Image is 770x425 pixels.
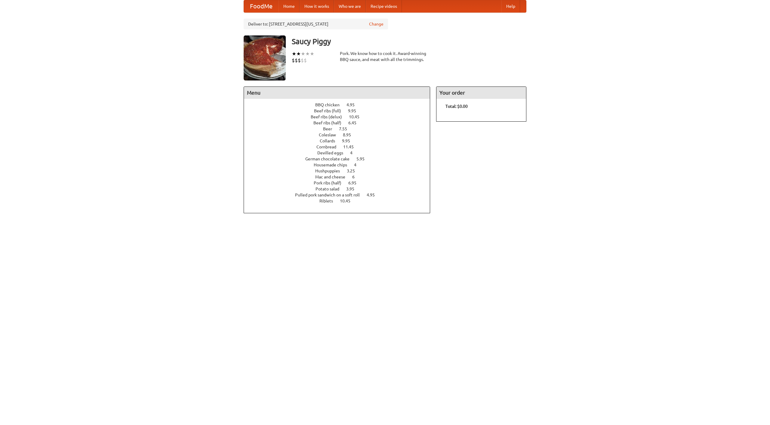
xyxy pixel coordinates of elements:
span: 7.55 [339,126,353,131]
a: Help [501,0,520,12]
span: Collards [320,138,341,143]
span: Coleslaw [319,132,342,137]
span: 10.45 [349,114,365,119]
li: ★ [305,50,310,57]
span: Potato salad [316,187,345,191]
span: Housemade chips [314,162,353,167]
span: Hushpuppies [315,168,346,173]
a: Who we are [334,0,366,12]
img: angular.jpg [244,35,286,80]
span: 5.95 [356,156,371,161]
b: Total: $0.00 [445,104,468,109]
span: Beef ribs (delux) [311,114,348,119]
h4: Your order [436,87,526,99]
span: 6.95 [348,181,362,185]
a: Coleslaw 8.95 [319,132,362,137]
li: $ [298,57,301,64]
span: 4 [350,150,359,155]
a: BBQ chicken 4.95 [315,102,366,107]
a: Housemade chips 4 [314,162,368,167]
span: Beer [323,126,338,131]
span: 8.95 [343,132,357,137]
li: ★ [292,50,296,57]
span: 4.95 [367,193,381,197]
span: 4.95 [346,102,361,107]
span: Riblets [319,199,339,203]
li: ★ [310,50,314,57]
span: 9.95 [342,138,356,143]
span: German chocolate cake [305,156,356,161]
span: 6.45 [348,120,362,125]
a: Beef ribs (delux) 10.45 [311,114,371,119]
span: 3.95 [346,187,360,191]
span: 10.45 [340,199,356,203]
span: Mac and cheese [315,175,351,179]
a: How it works [300,0,334,12]
a: Beef ribs (half) 6.45 [313,120,368,125]
a: Cornbread 11.45 [316,144,365,149]
span: 3.25 [347,168,361,173]
span: Pork ribs (half) [314,181,347,185]
span: Devilled eggs [317,150,349,155]
span: Cornbread [316,144,342,149]
span: 11.45 [343,144,360,149]
a: FoodMe [244,0,279,12]
div: Deliver to: [STREET_ADDRESS][US_STATE] [244,19,388,29]
span: Beef ribs (half) [313,120,347,125]
span: BBQ chicken [315,102,346,107]
li: $ [301,57,304,64]
span: Pulled pork sandwich on a soft roll [295,193,366,197]
a: Home [279,0,300,12]
li: $ [295,57,298,64]
a: Recipe videos [366,0,402,12]
a: Collards 9.95 [320,138,361,143]
a: Pulled pork sandwich on a soft roll 4.95 [295,193,386,197]
a: Change [369,21,383,27]
li: $ [292,57,295,64]
li: ★ [296,50,301,57]
a: Riblets 10.45 [319,199,362,203]
a: Pork ribs (half) 6.95 [314,181,368,185]
h3: Saucy Piggy [292,35,526,47]
a: Potato salad 3.95 [316,187,365,191]
h4: Menu [244,87,430,99]
li: ★ [301,50,305,57]
a: Beer 7.55 [323,126,358,131]
a: Beef ribs (full) 9.95 [314,108,367,113]
span: 9.95 [348,108,362,113]
a: German chocolate cake 5.95 [305,156,376,161]
li: $ [304,57,307,64]
span: Beef ribs (full) [314,108,347,113]
a: Hushpuppies 3.25 [315,168,366,173]
span: 4 [354,162,362,167]
a: Devilled eggs 4 [317,150,364,155]
span: 6 [352,175,361,179]
div: Pork. We know how to cook it. Award-winning BBQ sauce, and meat with all the trimmings. [340,50,430,62]
a: Mac and cheese 6 [315,175,366,179]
